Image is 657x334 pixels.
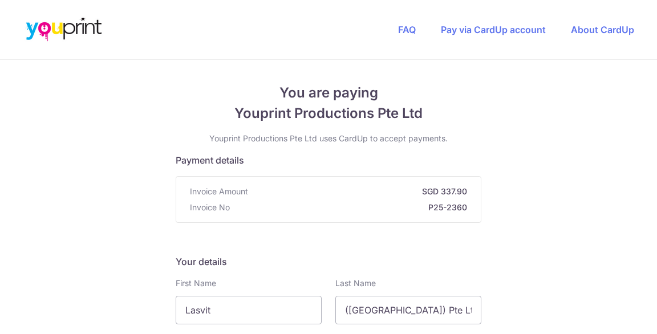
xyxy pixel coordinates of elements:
[176,153,481,167] h5: Payment details
[571,24,634,35] a: About CardUp
[176,83,481,103] span: You are paying
[253,186,467,197] strong: SGD 337.90
[234,202,467,213] strong: P25-2360
[335,296,481,324] input: Last name
[176,103,481,124] span: Youprint Productions Pte Ltd
[176,296,322,324] input: First name
[441,24,546,35] a: Pay via CardUp account
[176,133,481,144] p: Youprint Productions Pte Ltd uses CardUp to accept payments.
[190,202,230,213] span: Invoice No
[176,278,216,289] label: First Name
[176,255,481,268] h5: Your details
[335,278,376,289] label: Last Name
[398,24,416,35] a: FAQ
[190,186,248,197] span: Invoice Amount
